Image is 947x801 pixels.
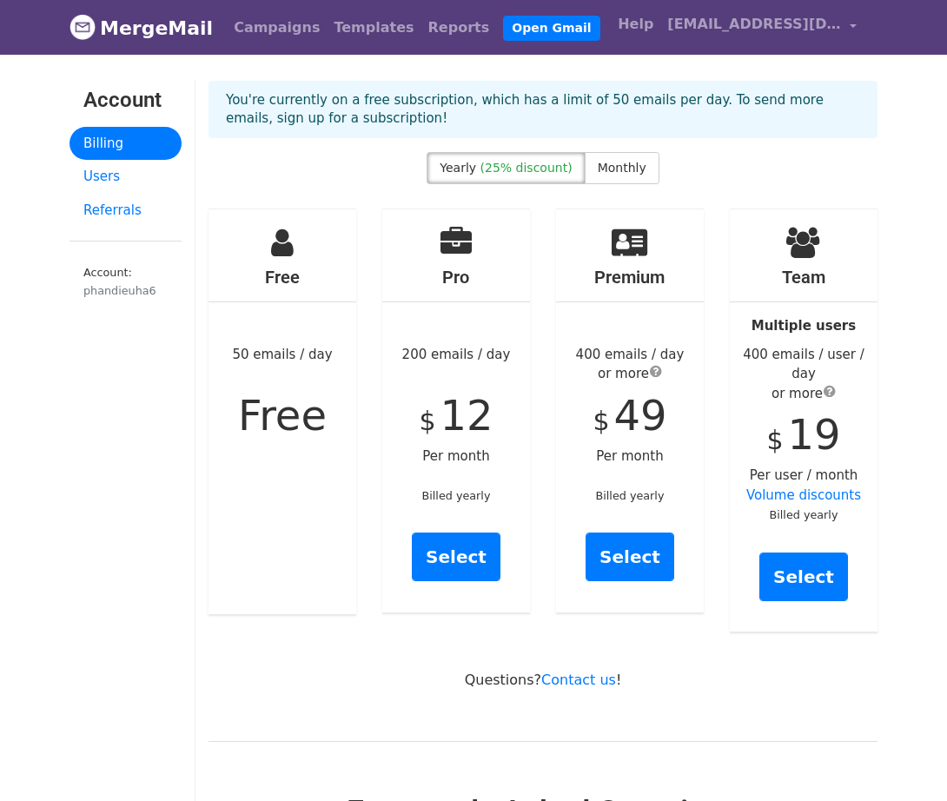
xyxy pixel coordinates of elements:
p: Questions? ! [209,671,877,689]
div: Per user / month [730,209,877,632]
span: Free [238,391,327,440]
div: 400 emails / day or more [556,345,704,384]
a: Campaigns [227,10,327,45]
div: 50 emails / day [209,209,356,614]
span: (25% discount) [480,161,573,175]
a: Select [412,533,500,581]
a: Volume discounts [746,487,861,503]
span: 19 [787,410,840,459]
a: Referrals [70,194,182,228]
a: Contact us [541,672,616,688]
a: Select [586,533,674,581]
span: $ [420,406,436,436]
a: Billing [70,127,182,161]
h3: Account [83,88,168,113]
a: Users [70,160,182,194]
strong: Multiple users [752,318,856,334]
div: 400 emails / user / day or more [730,345,877,404]
span: 12 [440,391,493,440]
a: [EMAIL_ADDRESS][DOMAIN_NAME] [660,7,864,48]
span: 49 [613,391,666,440]
div: phandieuha6 [83,282,168,299]
h4: Team [730,267,877,288]
a: Help [611,7,660,42]
img: MergeMail logo [70,14,96,40]
a: MergeMail [70,10,213,46]
a: Open Gmail [503,16,599,41]
p: You're currently on a free subscription, which has a limit of 50 emails per day. To send more ema... [226,91,860,128]
a: Templates [327,10,421,45]
h4: Pro [382,267,530,288]
span: Monthly [598,161,646,175]
h4: Free [209,267,356,288]
div: 200 emails / day Per month [382,209,530,612]
small: Billed yearly [596,489,665,502]
small: Billed yearly [770,508,838,521]
span: Yearly [440,161,476,175]
span: $ [593,406,610,436]
h4: Premium [556,267,704,288]
span: $ [767,425,784,455]
a: Reports [421,10,497,45]
div: Per month [556,209,704,612]
iframe: Chat Widget [860,718,947,801]
small: Billed yearly [422,489,491,502]
a: Select [759,553,848,601]
small: Account: [83,266,168,299]
span: [EMAIL_ADDRESS][DOMAIN_NAME] [667,14,841,35]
